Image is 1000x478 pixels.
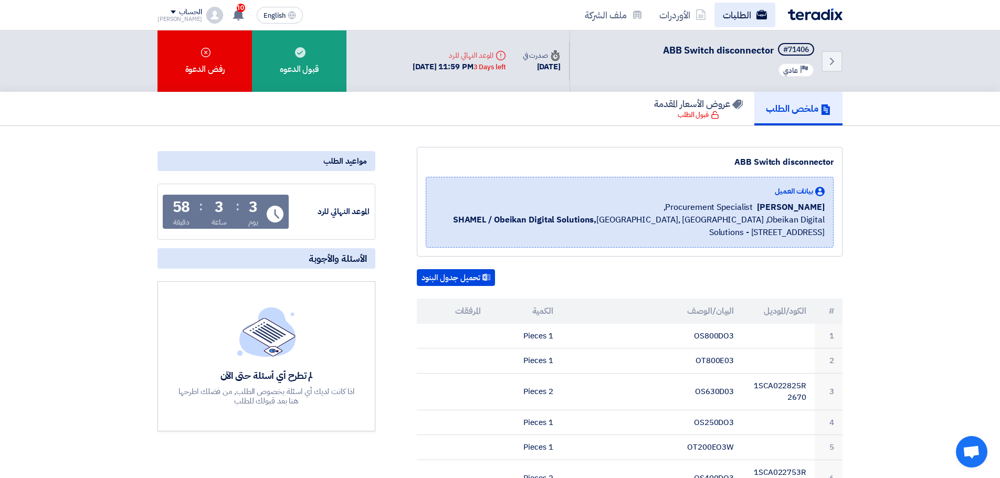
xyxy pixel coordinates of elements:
a: الطلبات [714,3,775,27]
div: : [199,197,203,216]
div: [DATE] [523,61,561,73]
div: 3 [215,200,224,215]
div: الموعد النهائي للرد [291,206,370,218]
div: اذا كانت لديك أي اسئلة بخصوص الطلب, من فضلك اطرحها هنا بعد قبولك للطلب [177,387,356,406]
td: 1 Pieces [489,435,562,460]
td: 1 Pieces [489,324,562,348]
a: عروض الأسعار المقدمة قبول الطلب [643,92,754,125]
div: 58 [173,200,191,215]
td: 1SCA022825R2670 [742,373,815,410]
button: تحميل جدول البنود [417,269,495,286]
span: [GEOGRAPHIC_DATA], [GEOGRAPHIC_DATA] ,Obeikan Digital Solutions - [STREET_ADDRESS] [435,214,825,239]
td: 2 Pieces [489,373,562,410]
th: # [815,299,843,324]
div: الحساب [179,8,202,17]
div: [DATE] 11:59 PM [413,61,506,73]
div: الموعد النهائي للرد [413,50,506,61]
td: OS800DO3 [562,324,743,348]
img: empty_state_list.svg [237,307,296,356]
td: 5 [815,435,843,460]
div: يوم [248,217,258,228]
div: رفض الدعوة [157,30,252,92]
td: OT800E03 [562,348,743,374]
span: بيانات العميل [775,186,813,197]
div: [PERSON_NAME] [157,16,202,22]
span: English [264,12,286,19]
div: قبول الطلب [678,110,719,120]
div: لم تطرح أي أسئلة حتى الآن [177,369,356,381]
span: عادي [783,66,798,76]
div: : [236,197,239,216]
span: الأسئلة والأجوبة [309,252,367,264]
img: profile_test.png [206,7,223,24]
td: 1 Pieces [489,410,562,435]
div: قبول الدعوه [252,30,346,92]
td: 4 [815,410,843,435]
td: OS630D03 [562,373,743,410]
div: 3 [249,200,258,215]
td: 3 [815,373,843,410]
div: دقيقة [173,217,190,228]
a: ملف الشركة [576,3,651,27]
div: #71406 [783,46,809,54]
span: [PERSON_NAME] [757,201,825,214]
div: ساعة [212,217,227,228]
div: صدرت في [523,50,561,61]
div: Open chat [956,436,987,468]
th: الكمية [489,299,562,324]
h5: عروض الأسعار المقدمة [654,98,743,110]
th: المرفقات [417,299,489,324]
td: 2 [815,348,843,374]
th: الكود/الموديل [742,299,815,324]
th: البيان/الوصف [562,299,743,324]
h5: ABB Switch disconnector [663,43,816,58]
span: Procurement Specialist, [664,201,753,214]
td: 1 [815,324,843,348]
div: 3 Days left [473,62,506,72]
img: Teradix logo [788,8,843,20]
span: ABB Switch disconnector [663,43,774,57]
div: ABB Switch disconnector [426,156,834,168]
a: الأوردرات [651,3,714,27]
td: OT200EO3W [562,435,743,460]
td: 1 Pieces [489,348,562,374]
div: مواعيد الطلب [157,151,375,171]
span: 10 [237,4,245,12]
h5: ملخص الطلب [766,102,831,114]
button: English [257,7,303,24]
td: OS250DO3 [562,410,743,435]
b: SHAMEL / Obeikan Digital Solutions, [453,214,597,226]
a: ملخص الطلب [754,92,843,125]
